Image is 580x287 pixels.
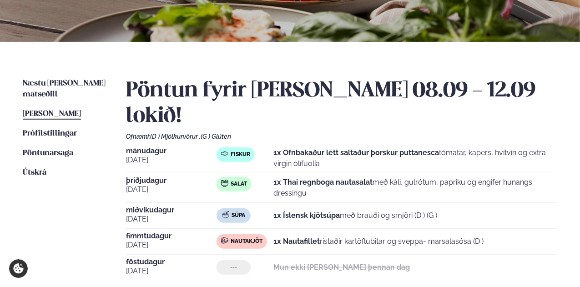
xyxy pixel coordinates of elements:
[126,184,217,195] span: [DATE]
[23,149,73,157] span: Pöntunarsaga
[126,177,217,184] span: þriðjudagur
[9,259,28,278] a: Cookie settings
[126,266,217,277] span: [DATE]
[221,180,228,187] img: salad.svg
[126,258,217,266] span: föstudagur
[273,263,410,272] strong: Mun ekki [PERSON_NAME] þennan dag
[231,151,250,158] span: Fiskur
[23,78,108,100] a: Næstu [PERSON_NAME] matseðill
[273,236,484,247] p: ristaðir kartöflubitar og sveppa- marsalasósa (D )
[230,264,237,271] span: ---
[23,109,81,120] a: [PERSON_NAME]
[23,128,77,139] a: Prófílstillingar
[273,237,320,246] strong: 1x Nautafillet
[23,167,46,178] a: Útskrá
[126,232,217,240] span: fimmtudagur
[221,150,228,157] img: fish.svg
[23,148,73,159] a: Pöntunarsaga
[273,147,557,169] p: tómatar, kapers, hvítvín og extra virgin ólífuolía
[126,155,217,166] span: [DATE]
[126,214,217,225] span: [DATE]
[231,181,247,188] span: Salat
[126,78,557,129] h2: Pöntun fyrir [PERSON_NAME] 08.09 - 12.09 lokið!
[222,211,229,218] img: soup.svg
[201,133,231,140] span: (G ) Glúten
[232,212,245,219] span: Súpa
[221,237,228,244] img: beef.svg
[150,133,201,140] span: (D ) Mjólkurvörur ,
[126,147,217,155] span: mánudagur
[273,148,439,157] strong: 1x Ofnbakaður létt saltaður þorskur puttanesca
[273,177,557,199] p: með káli, gulrótum, papriku og engifer hunangs dressingu
[23,169,46,176] span: Útskrá
[126,206,217,214] span: miðvikudagur
[23,80,106,98] span: Næstu [PERSON_NAME] matseðill
[273,178,373,186] strong: 1x Thai regnboga nautasalat
[23,110,81,118] span: [PERSON_NAME]
[273,211,340,220] strong: 1x Íslensk kjötsúpa
[231,238,262,245] span: Nautakjöt
[23,130,77,137] span: Prófílstillingar
[126,133,557,140] div: Ofnæmi:
[273,210,437,221] p: með brauði og smjöri (D ) (G )
[126,240,217,251] span: [DATE]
